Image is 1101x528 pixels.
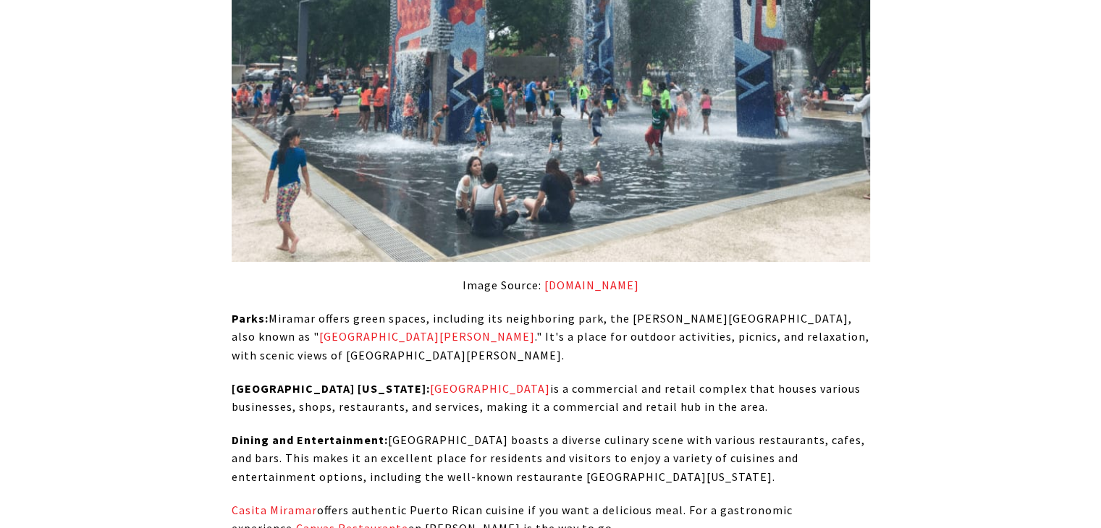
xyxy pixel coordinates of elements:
[319,329,535,344] span: [GEOGRAPHIC_DATA][PERSON_NAME]
[232,329,869,362] span: ." It's a place for outdoor activities, picnics, and relaxation, with scenic views of [GEOGRAPHIC...
[430,381,550,396] span: [GEOGRAPHIC_DATA]
[232,381,430,396] strong: [GEOGRAPHIC_DATA] [US_STATE]:
[232,433,865,484] span: [GEOGRAPHIC_DATA] boasts a diverse culinary scene with various restaurants, cafes, and bars. This...
[544,278,639,292] a: discoverpuertorico.com - open in a new tab
[232,433,388,447] strong: Dining and Entertainment:
[319,329,535,344] a: Parque Luis Muñoz Marín - open in a new tab
[232,311,269,325] strong: Parks:
[232,311,852,344] span: Miramar offers green spaces, including its neighboring park, the [PERSON_NAME][GEOGRAPHIC_DATA], ...
[232,503,317,517] a: Casita Miramar - open in a new tab
[463,278,541,292] span: Image Source:
[430,381,550,396] a: Miramar Plaza - open in a new tab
